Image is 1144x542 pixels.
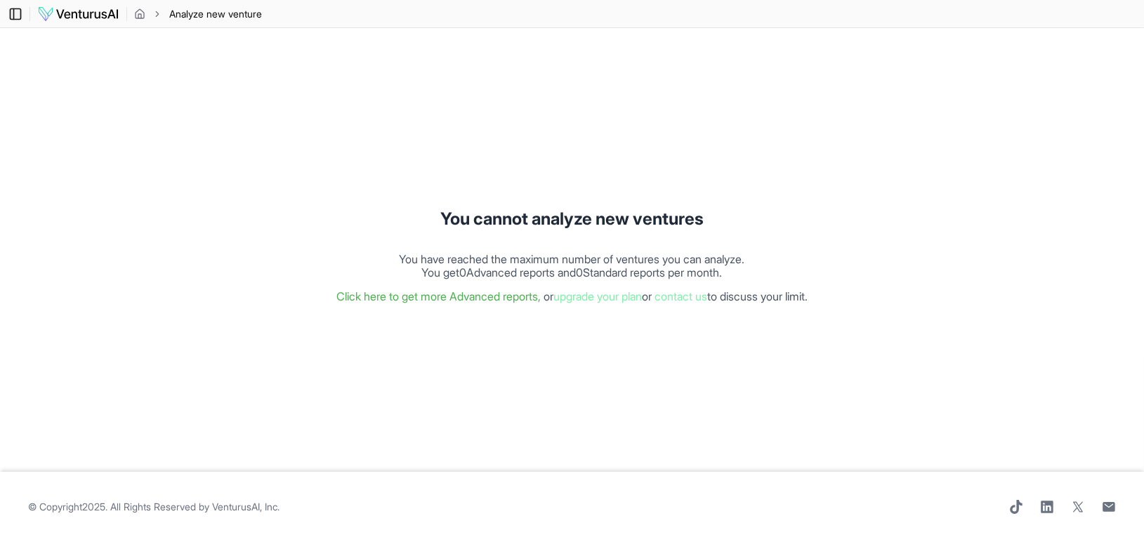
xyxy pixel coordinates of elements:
[400,253,745,279] p: You have reached the maximum number of ventures you can analyze. Y ou get 0 Advanced reports and ...
[553,289,642,303] a: upgrade your plan
[655,289,707,303] a: contact us
[336,290,808,303] p: or or to discuss your limit.
[28,500,280,514] span: © Copyright 2025 . All Rights Reserved by .
[212,501,277,513] a: VenturusAI, Inc
[37,6,119,22] img: logo
[169,7,262,21] span: Analyze new venture
[134,7,262,21] nav: breadcrumb
[440,208,704,230] h1: You cannot analyze new ventures
[336,290,541,303] a: Click here to get more Advanced reports,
